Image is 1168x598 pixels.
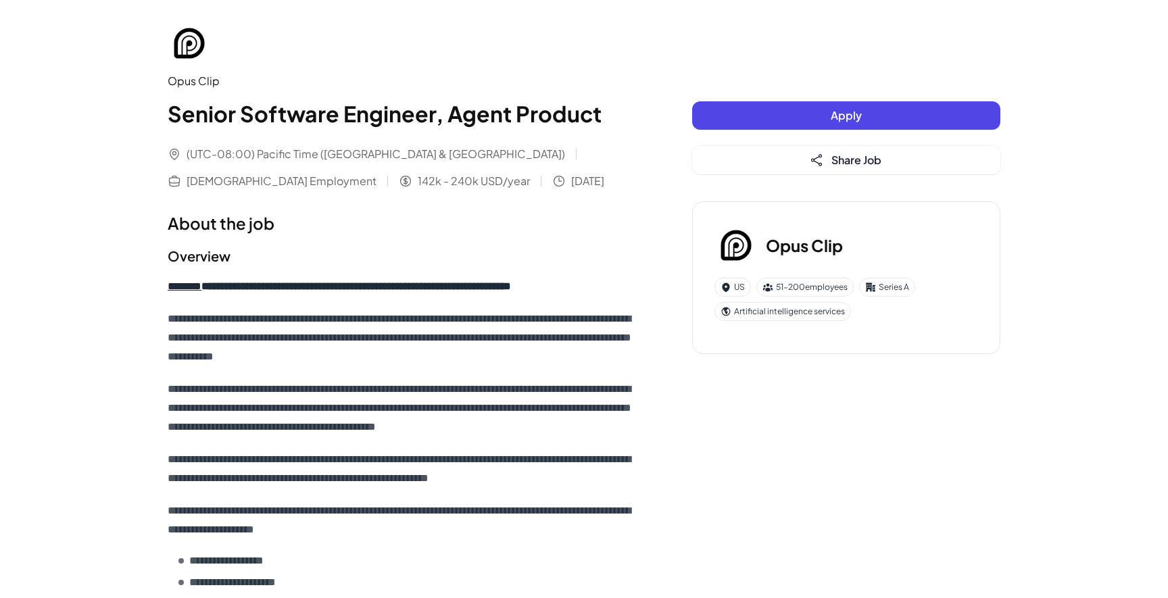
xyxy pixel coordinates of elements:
div: Opus Clip [168,73,638,89]
span: 142k - 240k USD/year [418,173,530,189]
h1: About the job [168,211,638,235]
span: (UTC-08:00) Pacific Time ([GEOGRAPHIC_DATA] & [GEOGRAPHIC_DATA]) [187,146,565,162]
h1: Senior Software Engineer, Agent Product [168,97,638,130]
img: Op [168,22,211,65]
h3: Opus Clip [766,233,843,257]
span: [DEMOGRAPHIC_DATA] Employment [187,173,376,189]
button: Share Job [692,146,1000,174]
div: US [714,278,751,297]
span: Share Job [831,153,881,167]
span: Apply [831,108,862,122]
h2: Overview [168,246,638,266]
img: Op [714,224,758,267]
button: Apply [692,101,1000,130]
div: 51-200 employees [756,278,854,297]
div: Artificial intelligence services [714,302,851,321]
span: [DATE] [571,173,604,189]
div: Series A [859,278,915,297]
